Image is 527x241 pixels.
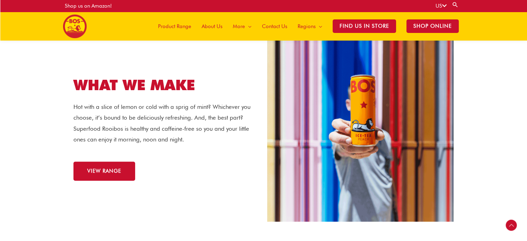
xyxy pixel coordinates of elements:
p: Hot with a slice of lemon or cold with a sprig of mint? Whichever you choose, it’s bound to be de... [73,102,260,145]
span: About Us [202,16,222,37]
h2: WHAT WE MAKE [73,76,260,95]
span: SHOP ONLINE [406,19,459,33]
span: Product Range [158,16,191,37]
nav: Site Navigation [148,12,464,41]
a: Product Range [153,12,196,41]
span: Contact Us [262,16,287,37]
a: US [436,3,447,9]
a: SHOP ONLINE [401,12,464,41]
span: Regions [298,16,316,37]
img: BOS United States [63,15,87,38]
a: Find Us in Store [327,12,401,41]
a: Contact Us [257,12,292,41]
span: VIEW RANGE [87,169,121,174]
a: Search button [452,1,459,8]
a: More [228,12,257,41]
a: VIEW RANGE [73,162,135,181]
a: About Us [196,12,228,41]
span: More [233,16,245,37]
span: Find Us in Store [333,19,396,33]
a: Regions [292,12,327,41]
